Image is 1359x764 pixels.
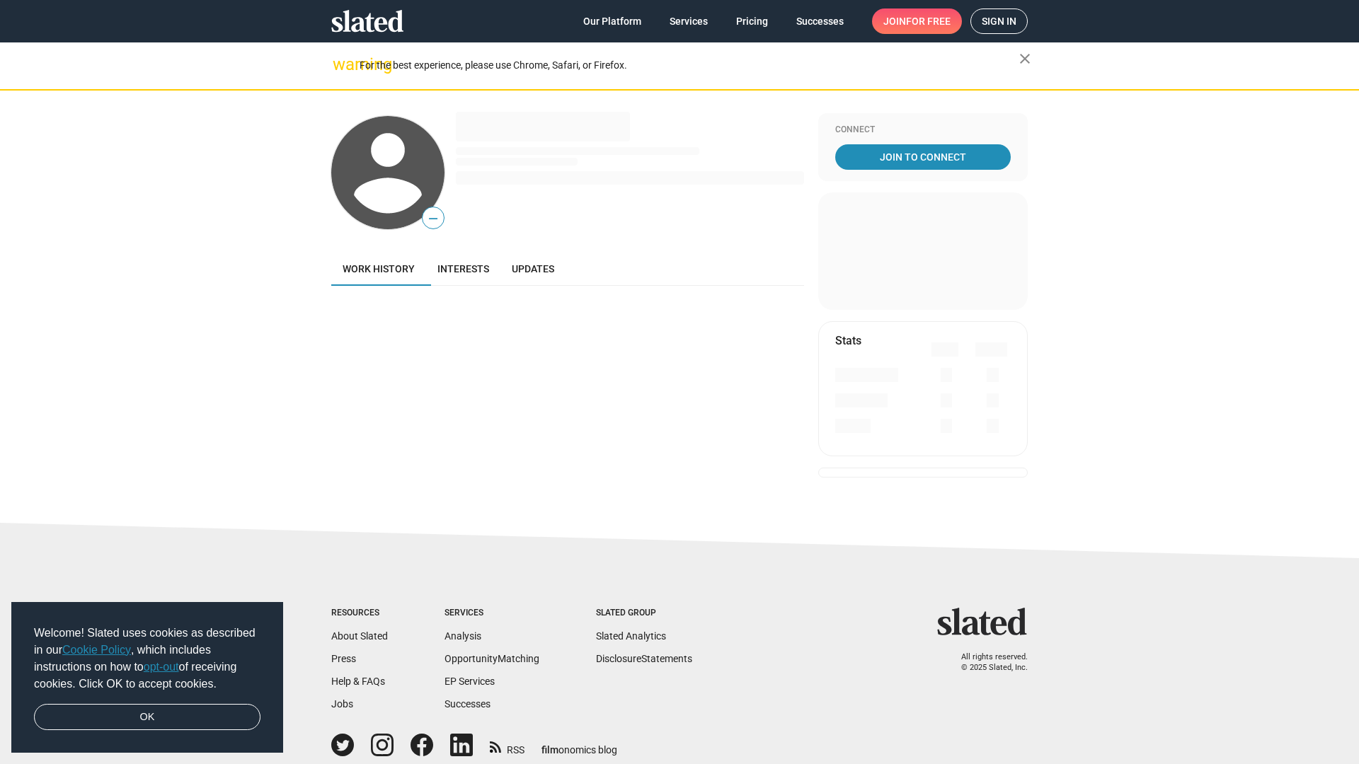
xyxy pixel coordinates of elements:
[982,9,1016,33] span: Sign in
[541,744,558,756] span: film
[785,8,855,34] a: Successes
[736,8,768,34] span: Pricing
[835,125,1011,136] div: Connect
[596,653,692,664] a: DisclosureStatements
[445,698,491,710] a: Successes
[62,644,131,656] a: Cookie Policy
[835,333,861,348] mat-card-title: Stats
[331,676,385,687] a: Help & FAQs
[490,735,524,757] a: RSS
[1016,50,1033,67] mat-icon: close
[583,8,641,34] span: Our Platform
[331,252,426,286] a: Work history
[500,252,566,286] a: Updates
[541,732,617,757] a: filmonomics blog
[970,8,1028,34] a: Sign in
[144,661,179,673] a: opt-out
[596,630,666,642] a: Slated Analytics
[445,676,495,687] a: EP Services
[445,630,481,642] a: Analysis
[343,263,415,274] span: Work history
[423,209,444,228] span: —
[331,698,353,710] a: Jobs
[572,8,653,34] a: Our Platform
[331,608,388,619] div: Resources
[670,8,708,34] span: Services
[658,8,719,34] a: Services
[872,8,962,34] a: Joinfor free
[946,652,1028,673] p: All rights reserved. © 2025 Slated, Inc.
[445,608,539,619] div: Services
[331,630,388,642] a: About Slated
[906,8,951,34] span: for free
[835,144,1011,170] a: Join To Connect
[838,144,1008,170] span: Join To Connect
[11,602,283,753] div: cookieconsent
[360,56,1019,75] div: For the best experience, please use Chrome, Safari, or Firefox.
[331,653,356,664] a: Press
[796,8,844,34] span: Successes
[512,263,554,274] span: Updates
[34,704,260,731] a: dismiss cookie message
[34,625,260,693] span: Welcome! Slated uses cookies as described in our , which includes instructions on how to of recei...
[596,608,692,619] div: Slated Group
[333,56,350,73] mat-icon: warning
[426,252,500,286] a: Interests
[437,263,489,274] span: Interests
[883,8,951,34] span: Join
[725,8,779,34] a: Pricing
[445,653,539,664] a: OpportunityMatching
